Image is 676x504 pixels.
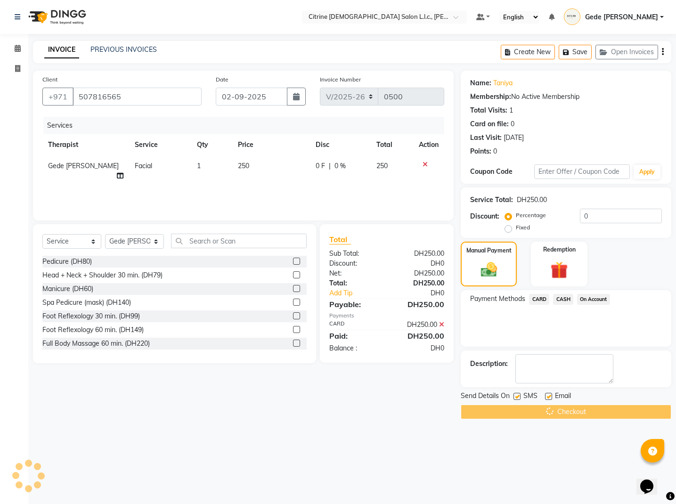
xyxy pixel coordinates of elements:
div: DH250.00 [387,330,451,341]
div: Coupon Code [470,167,534,177]
span: Gede [PERSON_NAME] [585,12,658,22]
div: Description: [470,359,508,369]
div: Spa Pedicure (mask) (DH140) [42,298,131,308]
span: Send Details On [461,391,510,403]
th: Qty [191,134,232,155]
span: 0 F [316,161,325,171]
div: Paid: [322,330,387,341]
span: CARD [529,294,549,305]
div: Name: [470,78,491,88]
span: Facial [135,162,152,170]
div: Balance : [322,343,387,353]
label: Redemption [543,245,576,254]
iframe: chat widget [636,466,667,495]
th: Action [413,134,444,155]
span: 1 [197,162,201,170]
div: DH0 [398,288,451,298]
div: Points: [470,146,491,156]
a: Taniya [493,78,513,88]
div: Head + Neck + Shoulder 30 min. (DH79) [42,270,163,280]
div: Sub Total: [322,249,387,259]
div: Discount: [470,211,499,221]
button: Apply [634,165,660,179]
div: DH250.00 [517,195,547,205]
span: On Account [577,294,610,305]
div: Foot Reflexology 60 min. (DH149) [42,325,144,335]
div: DH250.00 [387,320,451,330]
label: Percentage [516,211,546,219]
th: Service [129,134,191,155]
a: INVOICE [44,41,79,58]
div: [DATE] [504,133,524,143]
span: CASH [553,294,573,305]
div: 0 [511,119,514,129]
span: Gede [PERSON_NAME] [48,162,119,170]
input: Enter Offer / Coupon Code [534,164,630,179]
img: logo [24,4,89,30]
div: Pedicure (DH80) [42,257,92,267]
div: Net: [322,268,387,278]
span: 0 % [334,161,346,171]
button: Create New [501,45,555,59]
div: CARD [322,320,387,330]
label: Date [216,75,228,84]
span: 250 [376,162,388,170]
button: +971 [42,88,73,106]
label: Manual Payment [466,246,512,255]
input: Search or Scan [171,234,307,248]
div: DH250.00 [387,268,451,278]
th: Therapist [42,134,129,155]
span: Email [555,391,571,403]
div: Last Visit: [470,133,502,143]
div: DH250.00 [387,278,451,288]
label: Fixed [516,223,530,232]
div: 1 [509,106,513,115]
div: Manicure (DH60) [42,284,93,294]
span: Payment Methods [470,294,525,304]
th: Disc [310,134,371,155]
div: DH250.00 [387,249,451,259]
div: Discount: [322,259,387,268]
div: No Active Membership [470,92,662,102]
th: Total [371,134,413,155]
span: 250 [238,162,249,170]
span: SMS [523,391,538,403]
a: Add Tip [322,288,398,298]
div: Service Total: [470,195,513,205]
img: _cash.svg [476,260,502,279]
div: Total Visits: [470,106,507,115]
label: Invoice Number [320,75,361,84]
div: DH250.00 [387,299,451,310]
div: Payments [329,312,445,320]
div: Total: [322,278,387,288]
div: Full Body Massage 60 min. (DH220) [42,339,150,349]
button: Save [559,45,592,59]
div: Foot Reflexology 30 min. (DH99) [42,311,140,321]
label: Client [42,75,57,84]
img: Gede Yohanes Marthana [564,8,580,25]
div: Payable: [322,299,387,310]
img: _gift.svg [545,260,573,281]
div: Card on file: [470,119,509,129]
span: Total [329,235,351,244]
span: | [329,161,331,171]
div: 0 [493,146,497,156]
button: Open Invoices [595,45,658,59]
div: DH0 [387,259,451,268]
div: Membership: [470,92,511,102]
input: Search by Name/Mobile/Email/Code [73,88,202,106]
div: Services [43,117,451,134]
div: DH0 [387,343,451,353]
a: PREVIOUS INVOICES [90,45,157,54]
th: Price [232,134,310,155]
